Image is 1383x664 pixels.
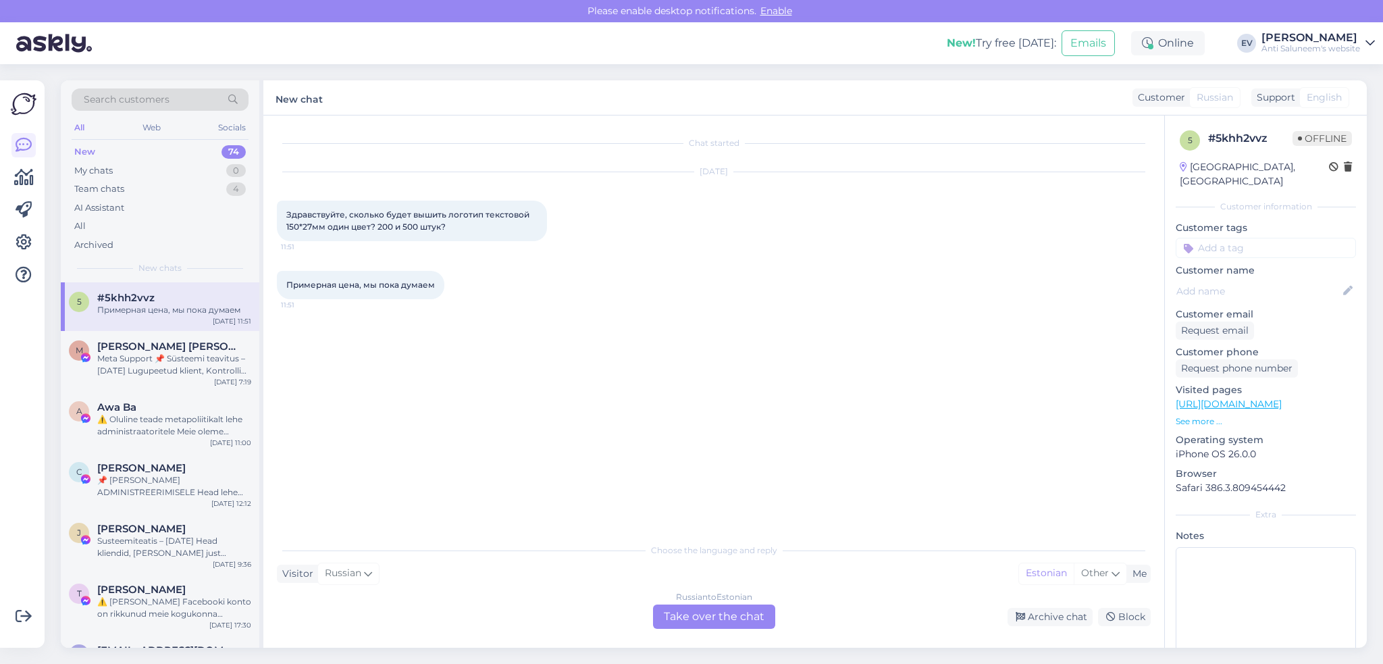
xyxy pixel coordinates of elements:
span: 5 [1188,135,1193,145]
span: Jordi Priego Reies [97,523,186,535]
div: Anti Saluneem's website [1261,43,1360,54]
span: Offline [1293,131,1352,146]
span: 11:51 [281,300,332,310]
span: Russian [1197,91,1233,105]
div: Archive chat [1008,608,1093,626]
span: 11:51 [281,242,332,252]
img: Askly Logo [11,91,36,117]
div: Request phone number [1176,359,1298,378]
span: Awa Ba [97,401,136,413]
div: My chats [74,164,113,178]
input: Add name [1176,284,1340,299]
span: Other [1081,567,1109,579]
span: Margot Carvajal Villavisencio [97,340,238,353]
div: Extra [1176,509,1356,521]
span: New chats [138,262,182,274]
div: # 5khh2vvz [1208,130,1293,147]
div: Try free [DATE]: [947,35,1056,51]
p: Customer email [1176,307,1356,322]
div: Meta Support 📌 Süsteemi teavitus – [DATE] Lugupeetud klient, Kontrolli käigus tuvastasime, et tei... [97,353,251,377]
span: Carmen Palacios [97,462,186,474]
div: ⚠️ [PERSON_NAME] Facebooki konto on rikkunud meie kogukonna standardeid. Meie süsteem on saanud p... [97,596,251,620]
p: Visited pages [1176,383,1356,397]
p: See more ... [1176,415,1356,428]
span: Tom Haja [97,584,186,596]
span: A [76,406,82,416]
p: Operating system [1176,433,1356,447]
div: Примерная цена, мы пока думаем [97,304,251,316]
a: [URL][DOMAIN_NAME] [1176,398,1282,410]
div: Me [1127,567,1147,581]
span: otopix@gmail.com [97,644,238,657]
span: Search customers [84,93,169,107]
div: All [72,119,87,136]
span: C [76,467,82,477]
div: Customer information [1176,201,1356,213]
span: Примерная цена, мы пока думаем [286,280,435,290]
p: Customer tags [1176,221,1356,235]
span: 5 [77,297,82,307]
div: Archived [74,238,113,252]
p: iPhone OS 26.0.0 [1176,447,1356,461]
div: 74 [221,145,246,159]
span: Russian [325,566,361,581]
div: [DATE] 17:30 [209,620,251,630]
div: Support [1251,91,1295,105]
span: J [77,528,81,538]
div: Socials [215,119,249,136]
div: [DATE] 12:12 [211,499,251,509]
div: Susteemiteatis – [DATE] Head kliendid, [PERSON_NAME] just tagasisidet teie lehe sisu kohta. Paras... [97,535,251,559]
div: Russian to Estonian [676,591,752,603]
div: [DATE] 9:36 [213,559,251,569]
span: #5khh2vvz [97,292,155,304]
p: Notes [1176,529,1356,543]
div: Visitor [277,567,313,581]
div: 0 [226,164,246,178]
span: Здравствуйте, сколько будет вышить логотип текстовой 150*27мм один цвет? 200 и 500 штук? [286,209,531,232]
span: English [1307,91,1342,105]
div: [PERSON_NAME] [1261,32,1360,43]
div: [DATE] 11:00 [210,438,251,448]
div: [DATE] 11:51 [213,316,251,326]
div: Estonian [1019,563,1074,584]
b: New! [947,36,976,49]
span: M [76,345,83,355]
p: Browser [1176,467,1356,481]
div: [GEOGRAPHIC_DATA], [GEOGRAPHIC_DATA] [1180,160,1329,188]
p: Customer phone [1176,345,1356,359]
div: Chat started [277,137,1151,149]
div: Block [1098,608,1151,626]
div: Request email [1176,322,1254,340]
a: [PERSON_NAME]Anti Saluneem's website [1261,32,1375,54]
span: Enable [756,5,796,17]
div: 📌 [PERSON_NAME] ADMINISTREERIMISELE Head lehe administraatorid Regulaarse ülevaatuse ja hindamise... [97,474,251,499]
div: [DATE] [277,165,1151,178]
div: EV [1237,34,1256,53]
input: Add a tag [1176,238,1356,258]
div: ⚠️ Oluline teade metapoliitikalt lehe administraatoritele Meie oleme metapoliitika tugimeeskond. ... [97,413,251,438]
p: Safari 386.3.809454442 [1176,481,1356,495]
div: Take over the chat [653,605,775,629]
span: T [77,588,82,598]
div: Team chats [74,182,124,196]
div: Customer [1132,91,1185,105]
div: Web [140,119,163,136]
div: Online [1131,31,1205,55]
button: Emails [1062,30,1115,56]
label: New chat [276,88,323,107]
p: Customer name [1176,263,1356,278]
div: Choose the language and reply [277,544,1151,557]
div: 4 [226,182,246,196]
div: All [74,220,86,233]
div: [DATE] 7:19 [214,377,251,387]
div: New [74,145,95,159]
div: AI Assistant [74,201,124,215]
